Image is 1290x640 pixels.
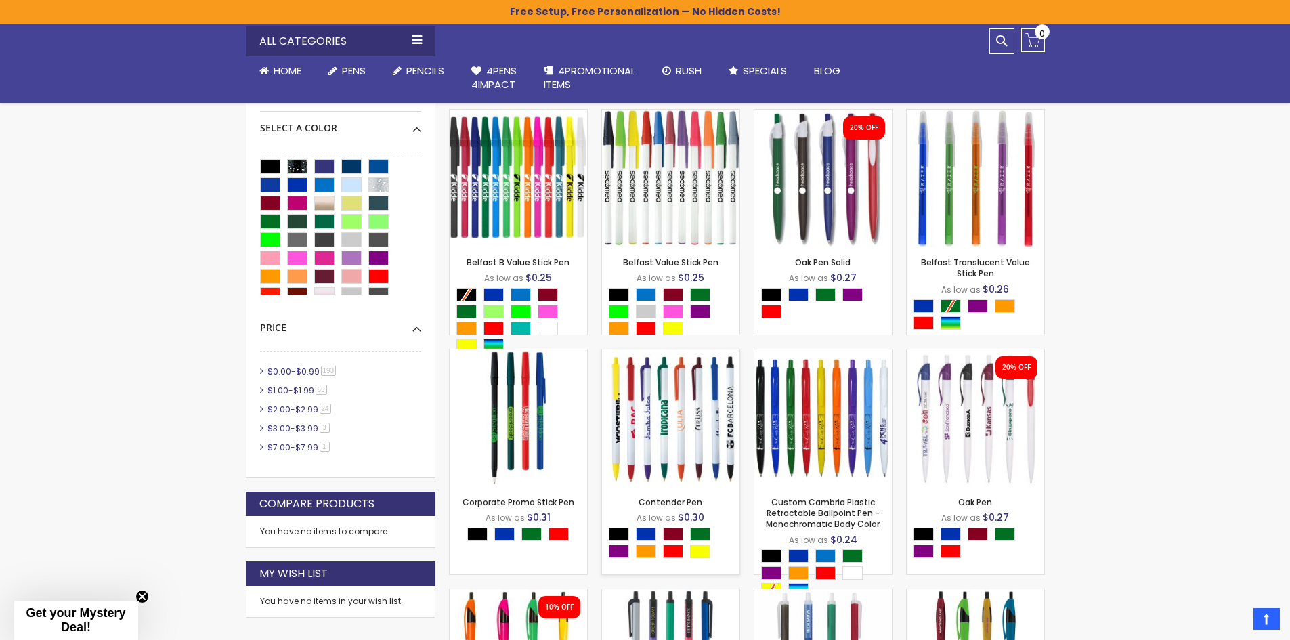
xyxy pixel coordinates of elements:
[511,305,531,318] div: Lime Green
[983,282,1009,296] span: $0.26
[913,299,1044,333] div: Select A Color
[264,442,335,453] a: $7.00-$7.991
[135,590,149,603] button: Close teaser
[690,545,710,558] div: Yellow
[842,549,863,563] div: Green
[609,288,629,301] div: Black
[958,496,992,508] a: Oak Pen
[907,349,1044,360] a: Oak Pen
[754,109,892,121] a: Oak Pen Solid
[260,312,421,335] div: Price
[494,528,515,541] div: Blue
[320,404,331,414] span: 24
[296,366,320,377] span: $0.99
[761,305,781,318] div: Red
[267,385,288,396] span: $1.00
[450,349,587,360] a: Corporate Promo Stick Pen
[609,305,629,318] div: Lime Green
[754,589,892,600] a: Contender Frosted Pen
[379,56,458,86] a: Pencils
[663,528,683,541] div: Burgundy
[968,528,988,541] div: Burgundy
[636,322,656,335] div: Red
[259,496,374,511] strong: Compare Products
[267,366,291,377] span: $0.00
[406,64,444,78] span: Pencils
[766,496,880,530] a: Custom Cambria Plastic Retractable Ballpoint Pen - Monochromatic Body Color
[259,566,328,581] strong: My Wish List
[789,534,828,546] span: As low as
[743,64,787,78] span: Specials
[907,349,1044,487] img: Oak Pen
[913,528,934,541] div: Black
[941,545,961,558] div: Red
[754,110,892,247] img: Oak Pen Solid
[1039,27,1045,40] span: 0
[467,257,569,268] a: Belfast B Value Stick Pen
[941,316,961,330] div: Assorted
[246,26,435,56] div: All Categories
[483,322,504,335] div: Red
[264,404,336,415] a: $2.00-$2.9924
[649,56,715,86] a: Rush
[690,528,710,541] div: Green
[815,549,836,563] div: Blue Light
[316,385,327,395] span: 65
[663,545,683,558] div: Red
[544,64,635,91] span: 4PROMOTIONAL ITEMS
[609,528,739,561] div: Select A Color
[511,288,531,301] div: Blue Light
[602,349,739,487] img: Contender Pen
[602,349,739,360] a: Contender Pen
[456,288,587,356] div: Select A Color
[913,545,934,558] div: Purple
[246,56,315,86] a: Home
[761,288,892,322] div: Select A Color
[545,603,574,612] div: 10% OFF
[264,385,332,396] a: $1.00-$1.9965
[264,423,335,434] a: $3.00-$3.993
[788,583,809,597] div: Assorted
[623,257,718,268] a: Belfast Value Stick Pen
[295,404,318,415] span: $2.99
[830,271,857,284] span: $0.27
[486,512,525,524] span: As low as
[637,272,676,284] span: As low as
[260,112,421,135] div: Select A Color
[321,366,337,376] span: 193
[715,56,800,86] a: Specials
[14,601,138,640] div: Get your Mystery Deal!Close teaser
[968,299,988,313] div: Purple
[467,528,488,541] div: Black
[26,606,125,634] span: Get your Mystery Deal!
[267,442,291,453] span: $7.00
[761,288,781,301] div: Black
[907,589,1044,600] a: Metallic Dart Pen
[450,589,587,600] a: Neon Slimster Pen
[320,442,330,452] span: 1
[483,339,504,352] div: Assorted
[842,288,863,301] div: Purple
[450,349,587,487] img: Corporate Promo Stick Pen
[995,299,1015,313] div: Orange
[907,109,1044,121] a: Belfast Translucent Value Stick Pen
[830,533,857,547] span: $0.24
[609,322,629,335] div: Orange
[521,528,542,541] div: Green
[274,64,301,78] span: Home
[907,110,1044,247] img: Belfast Translucent Value Stick Pen
[913,316,934,330] div: Red
[761,549,892,600] div: Select A Color
[788,566,809,580] div: Orange
[913,299,934,313] div: Blue
[602,109,739,121] a: Belfast Value Stick Pen
[754,349,892,360] a: Custom Cambria Plastic Retractable Ballpoint Pen - Monochromatic Body Color
[511,322,531,335] div: Teal
[538,288,558,301] div: Burgundy
[450,109,587,121] a: Belfast B Value Stick Pen
[761,566,781,580] div: Purple
[456,339,477,352] div: Yellow
[260,596,421,607] div: You have no items in your wish list.
[676,64,702,78] span: Rush
[315,56,379,86] a: Pens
